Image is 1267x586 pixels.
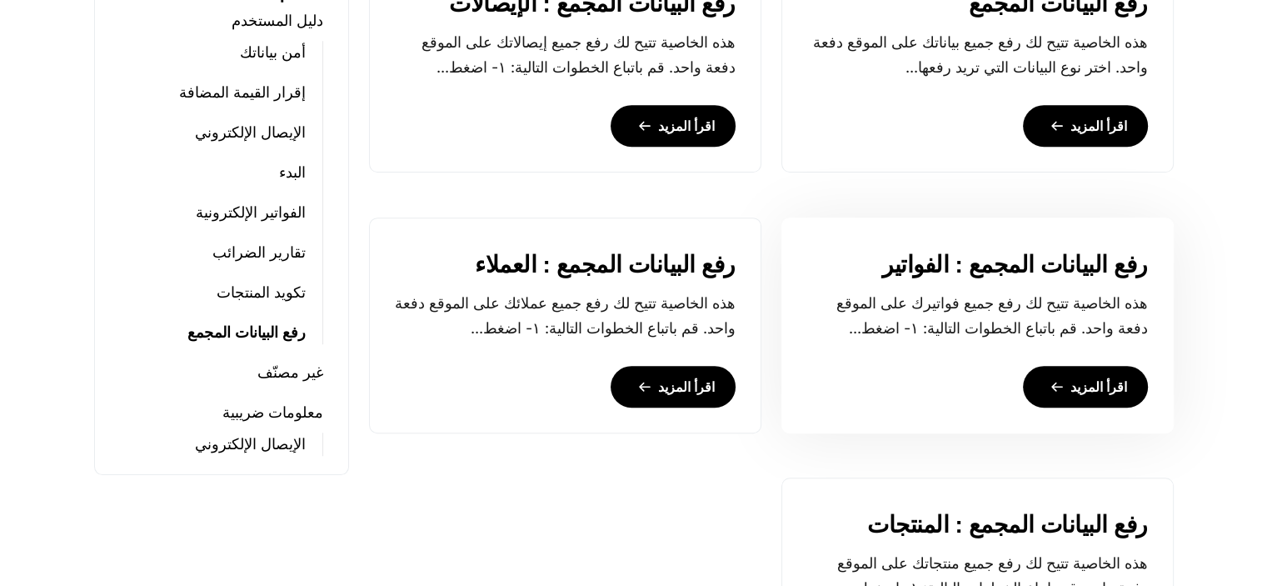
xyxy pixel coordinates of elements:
a: اقرأ المزيد [1023,366,1148,408]
p: هذه الخاصية تتيح لك رفع جميع إيصالاتك على الموقع دفعة واحد. قم باتباع الخطوات التالية: ١- اضغط... [395,30,736,80]
a: رفع البيانات المجمع : العملاء [475,252,735,278]
a: الفواتير الإلكترونية [196,201,306,224]
p: هذه الخاصية تتيح لك رفع جميع فواتيرك على الموقع دفعة واحد. قم باتباع الخطوات التالية: ١- اضغط... [807,291,1148,341]
a: اقرأ المزيد [611,366,736,408]
a: تقارير الضرائب [212,241,306,264]
a: الإيصال الإلكتروني [195,121,306,144]
a: دليل المستخدم [232,9,323,33]
a: البدء [279,161,306,184]
a: اقرأ المزيد [1023,105,1148,147]
a: تكويد المنتجات [217,281,306,304]
p: هذه الخاصية تتيح لك رفع جميع عملائك على الموقع دفعة واحد. قم باتباع الخطوات التالية: ١- اضغط... [395,291,736,341]
a: اقرأ المزيد [611,105,736,147]
a: أمن بياناتك [240,41,306,64]
a: رفع البيانات المجمع : المنتجات [867,512,1147,538]
a: غير مصنّف [257,361,323,384]
a: معلومات ضريبية [222,401,323,424]
a: رفع البيانات المجمع [187,321,306,344]
p: هذه الخاصية تتيح لك رفع جميع بياناتك على الموقع دفعة واحد. اختر نوع البيانات التي تريد رفعها... [807,30,1148,80]
a: رفع البيانات المجمع : الفواتير [882,252,1147,278]
a: الإيصال الإلكتروني [195,433,306,456]
a: إقرار القيمة المضافة [179,81,306,104]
